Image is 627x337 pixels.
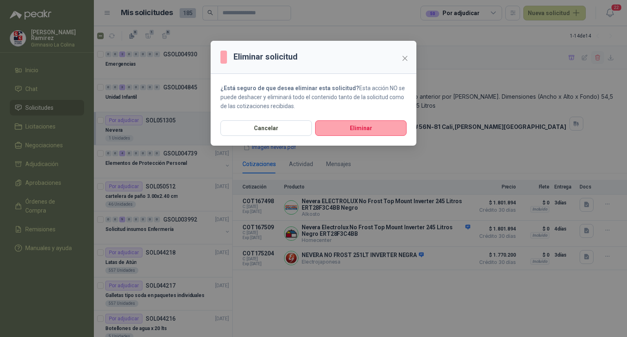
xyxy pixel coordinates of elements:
button: Cancelar [220,120,312,136]
button: Eliminar [315,120,407,136]
span: close [402,55,408,62]
h3: Eliminar solicitud [233,51,298,63]
strong: ¿Está seguro de que desea eliminar esta solicitud? [220,85,359,91]
p: Esta acción NO se puede deshacer y eliminará todo el contenido tanto de la solicitud como de las ... [220,84,407,111]
button: Close [398,52,411,65]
